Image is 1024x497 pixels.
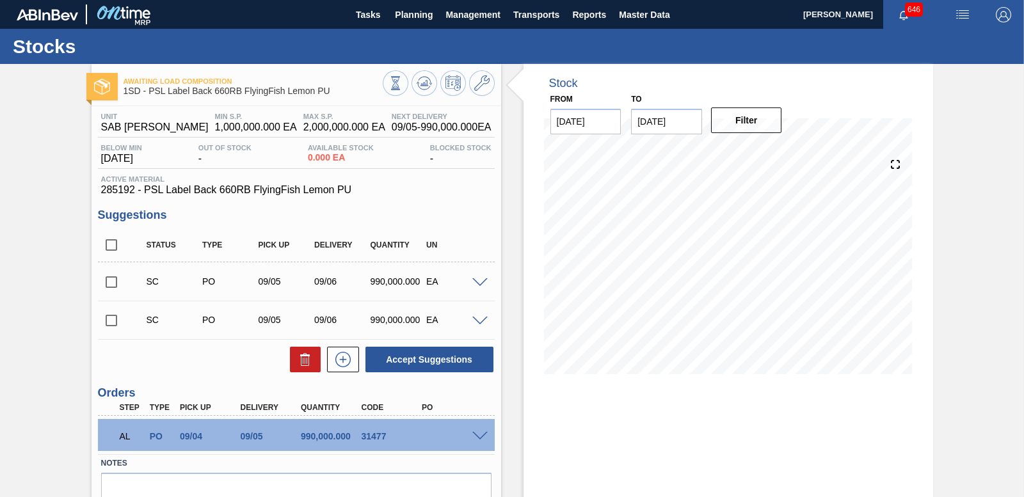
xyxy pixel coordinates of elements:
[199,276,260,287] div: Purchase order
[177,431,243,441] div: 09/04/2025
[365,347,493,372] button: Accept Suggestions
[199,241,260,249] div: Type
[101,175,492,183] span: Active Material
[237,403,304,412] div: Delivery
[572,7,606,22] span: Reports
[124,86,383,96] span: 1SD - PSL Label Back 660RB FlyingFish Lemon PU
[255,315,317,325] div: 09/05/2025
[101,153,142,164] span: [DATE]
[143,241,205,249] div: Status
[215,113,297,120] span: MIN S.P.
[101,113,209,120] span: Unit
[13,39,240,54] h1: Stocks
[631,109,702,134] input: mm/dd/yyyy
[311,315,372,325] div: 09/06/2025
[101,184,492,196] span: 285192 - PSL Label Back 660RB FlyingFish Lemon PU
[98,209,495,222] h3: Suggestions
[98,386,495,400] h3: Orders
[311,241,372,249] div: Delivery
[619,7,669,22] span: Master Data
[298,403,364,412] div: Quantity
[116,403,147,412] div: Step
[198,144,252,152] span: Out Of Stock
[284,347,321,372] div: Delete Suggestions
[440,70,466,96] button: Schedule Inventory
[445,7,500,22] span: Management
[195,144,255,164] div: -
[143,315,205,325] div: Suggestion Created
[955,7,970,22] img: userActions
[359,345,495,374] div: Accept Suggestions
[17,9,78,20] img: TNhmsLtSVTkK8tSr43FrP2fwEKptu5GPRR3wAAAABJRU5ErkJggg==
[101,122,209,133] span: SAB [PERSON_NAME]
[550,109,621,134] input: mm/dd/yyyy
[631,95,641,104] label: to
[392,122,492,133] span: 09/05 - 990,000.000 EA
[303,122,385,133] span: 2,000,000.000 EA
[101,454,492,473] label: Notes
[905,3,923,17] span: 646
[321,347,359,372] div: New suggestion
[303,113,385,120] span: MAX S.P.
[177,403,243,412] div: Pick up
[430,144,492,152] span: Blocked Stock
[423,276,484,287] div: EA
[549,77,578,90] div: Stock
[147,431,177,441] div: Purchase order
[711,107,782,133] button: Filter
[124,77,383,85] span: Awaiting Load Composition
[298,431,364,441] div: 990,000.000
[550,95,573,104] label: From
[383,70,408,96] button: Stocks Overview
[883,6,924,24] button: Notifications
[367,276,429,287] div: 990,000.000
[94,79,110,95] img: Ícone
[427,144,495,164] div: -
[311,276,372,287] div: 09/06/2025
[392,113,492,120] span: Next Delivery
[237,431,304,441] div: 09/05/2025
[358,431,425,441] div: 31477
[255,276,317,287] div: 09/05/2025
[996,7,1011,22] img: Logout
[395,7,433,22] span: Planning
[143,276,205,287] div: Suggestion Created
[367,241,429,249] div: Quantity
[358,403,425,412] div: Code
[215,122,297,133] span: 1,000,000.000 EA
[308,153,374,162] span: 0.000 EA
[423,241,484,249] div: UN
[116,422,147,450] div: Awaiting Load Composition
[513,7,559,22] span: Transports
[419,403,485,412] div: PO
[147,403,177,412] div: Type
[120,431,144,441] p: AL
[367,315,429,325] div: 990,000.000
[354,7,382,22] span: Tasks
[423,315,484,325] div: EA
[469,70,495,96] button: Go to Master Data / General
[412,70,437,96] button: Update Chart
[255,241,317,249] div: Pick up
[101,144,142,152] span: Below Min
[308,144,374,152] span: Available Stock
[199,315,260,325] div: Purchase order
